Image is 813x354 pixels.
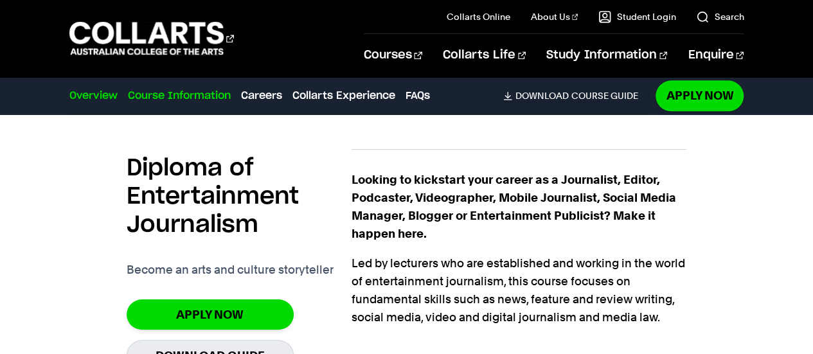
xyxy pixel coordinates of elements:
[531,10,578,23] a: About Us
[69,20,234,57] div: Go to homepage
[352,173,676,240] strong: Looking to kickstart your career as a Journalist, Editor, Podcaster, Videographer, Mobile Journal...
[69,88,118,103] a: Overview
[688,34,744,76] a: Enquire
[696,10,744,23] a: Search
[546,34,667,76] a: Study Information
[127,154,352,239] h2: Diploma of Entertainment Journalism
[598,10,675,23] a: Student Login
[656,80,744,111] a: Apply Now
[364,34,422,76] a: Courses
[127,299,294,330] a: Apply Now
[447,10,510,23] a: Collarts Online
[128,88,231,103] a: Course Information
[352,254,687,326] p: Led by lecturers who are established and working in the world of entertainment journalism, this c...
[503,90,648,102] a: DownloadCourse Guide
[406,88,430,103] a: FAQs
[443,34,526,76] a: Collarts Life
[241,88,282,103] a: Careers
[127,261,334,279] p: Become an arts and culture storyteller
[515,90,568,102] span: Download
[292,88,395,103] a: Collarts Experience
